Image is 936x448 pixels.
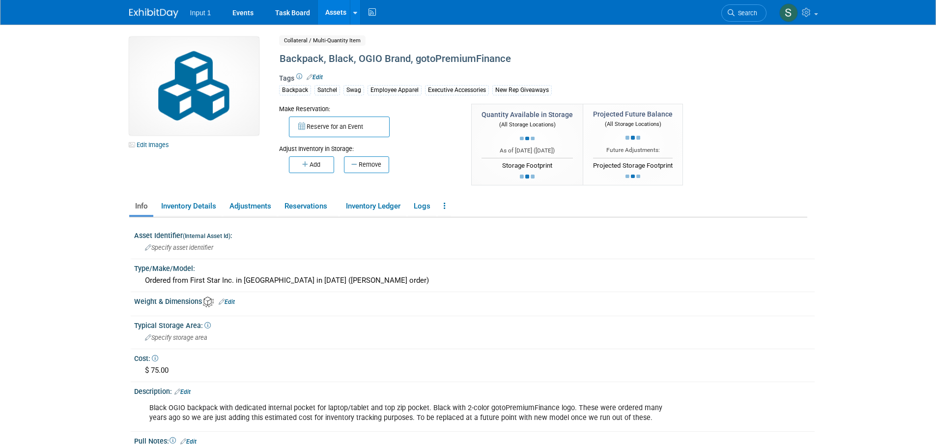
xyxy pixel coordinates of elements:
a: Logs [408,198,436,215]
img: Asset Weight and Dimensions [203,297,214,307]
button: Remove [344,156,389,173]
div: Weight & Dimensions [134,294,815,307]
div: Quantity Available in Storage [482,110,573,119]
div: Adjust Inventory in Storage: [279,137,457,153]
div: Type/Make/Model: [134,261,815,273]
a: Edit Images [129,139,173,151]
div: Executive Accessories [425,85,489,95]
div: Swag [343,85,364,95]
div: Projected Future Balance [593,109,673,119]
div: Description: [134,384,815,397]
img: loading... [625,136,640,140]
a: Edit [307,74,323,81]
div: As of [DATE] ( ) [482,147,573,155]
button: Reserve for an Event [289,117,390,137]
span: Search [735,9,757,17]
img: loading... [520,175,535,179]
span: Input 1 [190,9,211,17]
img: loading... [520,137,535,141]
small: (Internal Asset Id) [183,233,230,239]
button: Add [289,156,334,173]
div: Asset Identifier : [134,228,815,240]
span: Specify storage area [145,334,207,341]
img: loading... [625,175,640,179]
div: Satchel [314,85,340,95]
a: Inventory Details [155,198,222,215]
img: Susan Stout [779,3,798,22]
a: Inventory Ledger [340,198,406,215]
a: Info [129,198,153,215]
div: Storage Footprint [482,158,573,171]
span: Specify asset identifier [145,244,213,251]
div: (All Storage Locations) [593,119,673,128]
a: Edit [174,388,191,395]
div: New Rep Giveaways [492,85,552,95]
div: Tags [279,73,726,102]
a: Adjustments [224,198,277,215]
a: Edit [180,438,197,445]
div: Future Adjustments: [593,146,673,154]
div: Ordered from First Star Inc. in [GEOGRAPHIC_DATA] in [DATE] ([PERSON_NAME] order) [142,273,807,288]
div: Pull Notes: [134,434,815,447]
div: Black OGIO backpack with dedicated internal pocket for laptop/tablet and top zip pocket. Black wi... [142,398,686,428]
div: Make Reservation: [279,104,457,114]
div: Employee Apparel [368,85,422,95]
div: $ 75.00 [142,363,807,378]
a: Edit [219,299,235,305]
span: Typical Storage Area: [134,322,211,329]
div: Backpack [279,85,311,95]
div: Projected Storage Footprint [593,158,673,171]
div: (All Storage Locations) [482,119,573,129]
img: Collateral-Icon-2.png [129,37,259,135]
span: Collateral / Multi-Quantity Item [279,35,366,46]
a: Reservations [279,198,338,215]
div: Backpack, Black, OGIO Brand, gotoPremiumFinance [276,50,726,68]
span: [DATE] [536,147,553,154]
a: Search [721,4,766,22]
img: ExhibitDay [129,8,178,18]
div: Cost: [134,351,815,363]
